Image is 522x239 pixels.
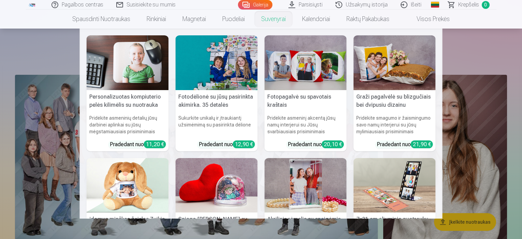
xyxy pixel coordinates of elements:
h5: Akrilinis rėmelis su snaigėmis [265,212,347,226]
h6: Pridėkite smagumo ir žaismingumo savo namų interjerui su jūsų mylimiausiais prisiminimais [354,112,436,138]
a: Personalizuotas kompiuterio pelės kilimėlis su nuotraukaPersonalizuotas kompiuterio pelės kilimėl... [87,35,169,151]
img: 7x21 cm aliuminio nuotraukų rėmelis su lankstoma atrama (3 nuotraukos) [354,158,436,213]
div: 12,90 € [233,140,255,148]
a: Rinkiniai [138,10,174,29]
div: Pradedant nuo [199,140,255,149]
img: Fotodėlionė su jūsų pasirinkta akimirka. 35 detalės [176,35,258,90]
h6: Sukurkite unikalų ir įtraukiantį užsimėmimą su pasirinkta dėlione [176,112,258,138]
a: Fotopagalvė su spavotais kraštaisFotopagalvė su spavotais kraštaisPridėkite asmeninį akcentą jūsų... [265,35,347,151]
img: Graži pagalvėlė su blizgučiais bei dvipusiu dizainu [354,35,436,90]
h5: Fotopagalvė su spavotais kraštais [265,90,347,112]
a: Suvenyrai [253,10,294,29]
a: Spausdinti nuotraukas [64,10,138,29]
h5: Sniego [PERSON_NAME] su nuotrauka [176,212,258,234]
img: /fa5 [29,3,36,7]
a: Graži pagalvėlė su blizgučiais bei dvipusiu dizainuGraži pagalvėlė su blizgučiais bei dvipusiu di... [354,35,436,151]
h6: Pridėkite asmeninių detalių jūsų darbinei aplinkai su jūsų mėgstamiausiais prisiminimais [87,112,169,138]
a: Raktų pakabukas [338,10,398,29]
h5: Graži pagalvėlė su blizgučiais bei dvipusiu dizainu [354,90,436,112]
a: Visos prekės [398,10,458,29]
a: Magnetai [174,10,214,29]
a: Puodeliai [214,10,253,29]
div: Pradedant nuo [110,140,166,149]
div: 20,10 € [322,140,344,148]
span: 0 [482,1,490,9]
img: Įdomus minškas žaislas Zuikis su nuotrauka [87,158,169,213]
a: Kalendoriai [294,10,338,29]
h5: Įdomus minškas žaislas Zuikis su nuotrauka [87,212,169,234]
div: 11,20 € [144,140,166,148]
div: 21,90 € [411,140,433,148]
img: Sniego kamuolys su nuotrauka [176,158,258,213]
img: Fotopagalvė su spavotais kraštais [265,35,347,90]
h5: Personalizuotas kompiuterio pelės kilimėlis su nuotrauka [87,90,169,112]
img: Akrilinis rėmelis su snaigėmis [265,158,347,213]
a: Fotodėlionė su jūsų pasirinkta akimirka. 35 detalėsFotodėlionė su jūsų pasirinkta akimirka. 35 de... [176,35,258,151]
div: Pradedant nuo [288,140,344,149]
h6: Pridėkite asmeninį akcentą jūsų namų interjerui su Jūsų svarbiausiais prisiminimais [265,112,347,138]
h5: Fotodėlionė su jūsų pasirinkta akimirka. 35 detalės [176,90,258,112]
span: Krepšelis [458,1,479,9]
div: Pradedant nuo [377,140,433,149]
img: Personalizuotas kompiuterio pelės kilimėlis su nuotrauka [87,35,169,90]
